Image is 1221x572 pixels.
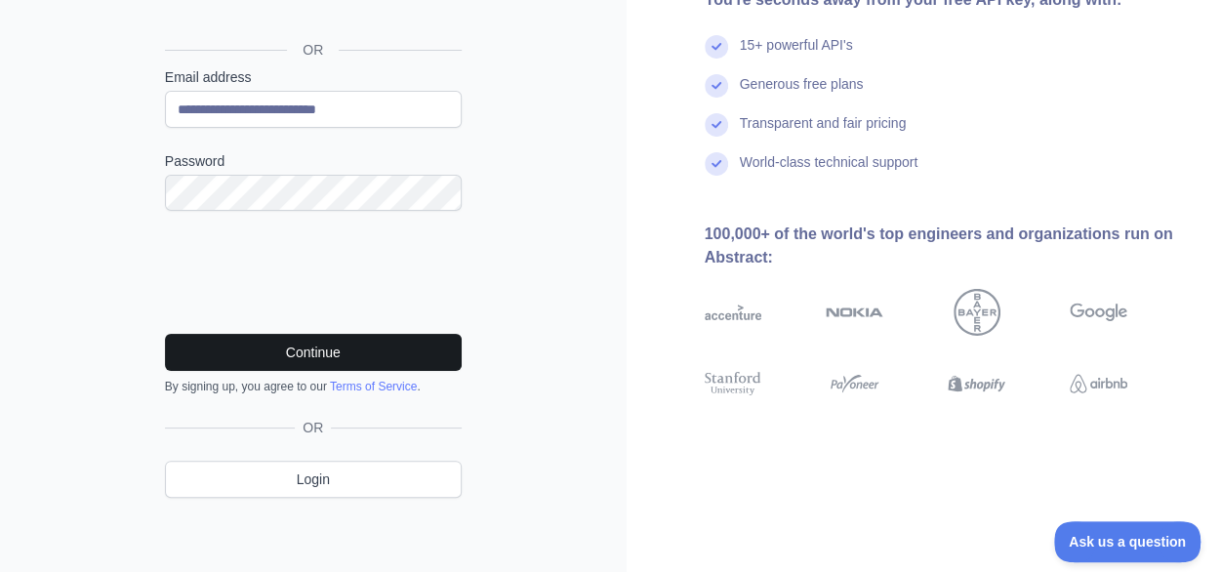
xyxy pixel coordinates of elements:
[295,418,331,437] span: OR
[826,369,883,397] img: payoneer
[740,113,907,152] div: Transparent and fair pricing
[705,223,1191,269] div: 100,000+ of the world's top engineers and organizations run on Abstract:
[705,152,728,176] img: check mark
[165,461,462,498] a: Login
[705,74,728,98] img: check mark
[740,35,853,74] div: 15+ powerful API's
[165,234,462,310] iframe: reCAPTCHA
[1070,369,1127,397] img: airbnb
[1054,521,1201,562] iframe: Toggle Customer Support
[948,369,1005,397] img: shopify
[165,151,462,171] label: Password
[330,380,417,393] a: Terms of Service
[740,152,918,191] div: World-class technical support
[1070,289,1127,336] img: google
[165,334,462,371] button: Continue
[165,67,462,87] label: Email address
[826,289,883,336] img: nokia
[705,289,762,336] img: accenture
[740,74,864,113] div: Generous free plans
[705,113,728,137] img: check mark
[287,40,339,60] span: OR
[705,35,728,59] img: check mark
[954,289,1000,336] img: bayer
[705,369,762,397] img: stanford university
[165,379,462,394] div: By signing up, you agree to our .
